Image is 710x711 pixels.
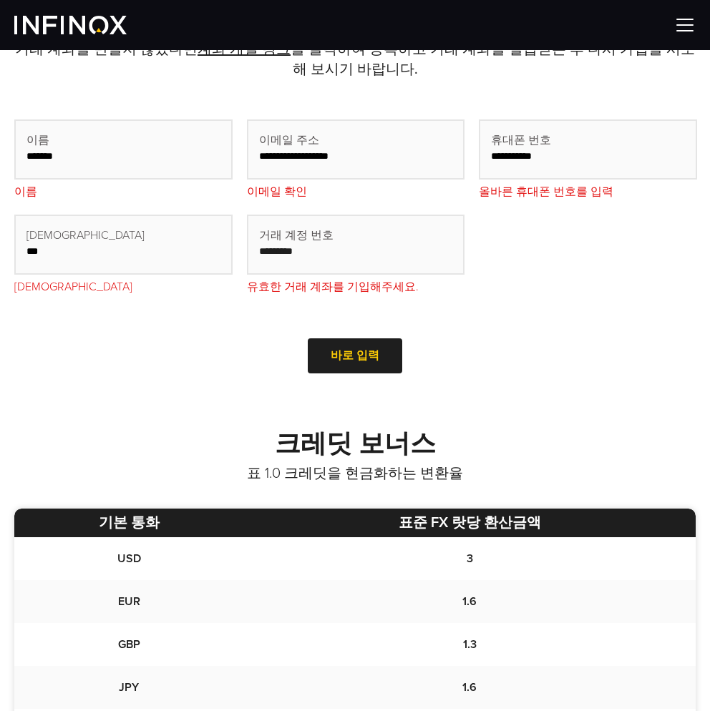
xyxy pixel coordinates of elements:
p: 유효한 거래 계좌를 기입해주세요. [247,278,465,295]
p: 거래 계좌를 만들지 않았다면 를 클릭하여 등록하고 거래 계좌를 발급받은 후 다시 가입을 시도해 보시기 바랍니다. [14,39,696,79]
td: GBP [14,623,243,666]
td: EUR [14,580,243,623]
td: 1.6 [243,580,696,623]
td: 1.3 [243,623,696,666]
p: 이름 [14,183,233,200]
span: 휴대폰 번호 [491,132,551,149]
th: 기본 통화 [14,509,243,537]
td: 3 [243,537,696,580]
strong: 크레딧 보너스 [275,428,436,459]
p: 이메일 확인 [247,183,465,200]
a: 바로 입력 [308,338,402,373]
span: 이메일 주소 [259,132,319,149]
td: JPY [14,666,243,709]
td: USD [14,537,243,580]
p: 올바른 휴대폰 번호를 입력 [479,183,697,200]
span: 이름 [26,132,49,149]
th: 표준 FX 랏당 환산금액 [243,509,696,537]
p: 표 1.0 크레딧을 현금화하는 변환율 [14,464,696,484]
span: [DEMOGRAPHIC_DATA] [26,227,145,244]
p: [DEMOGRAPHIC_DATA] [14,278,233,295]
span: 거래 계정 번호 [259,227,334,244]
td: 1.6 [243,666,696,709]
a: 계좌 개설 링크 [198,41,291,58]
